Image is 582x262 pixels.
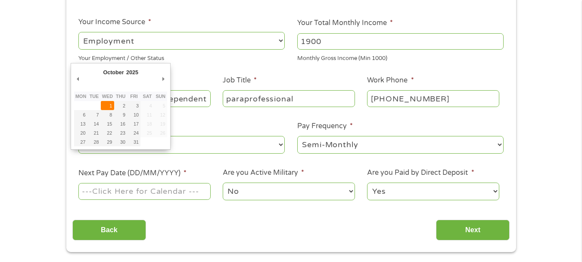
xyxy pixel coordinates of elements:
[74,119,87,128] button: 13
[223,76,257,85] label: Job Title
[114,128,128,137] button: 23
[101,128,114,137] button: 22
[367,90,499,107] input: (231) 754-4010
[367,168,474,177] label: Are you Paid by Direct Deposit
[78,169,187,178] label: Next Pay Date (DD/MM/YYYY)
[87,110,101,119] button: 7
[159,73,167,85] button: Next Month
[74,128,87,137] button: 20
[297,19,393,28] label: Your Total Monthly Income
[72,220,146,241] input: Back
[436,220,510,241] input: Next
[101,119,114,128] button: 15
[116,94,125,99] abbr: Thursday
[125,66,139,78] div: 2025
[101,110,114,119] button: 8
[297,122,353,131] label: Pay Frequency
[87,119,101,128] button: 14
[297,51,504,63] div: Monthly Gross Income (Min 1000)
[114,101,128,110] button: 2
[74,73,82,85] button: Previous Month
[114,110,128,119] button: 9
[223,168,304,177] label: Are you Active Military
[75,94,86,99] abbr: Monday
[78,183,210,199] input: Use the arrow keys to pick a date
[367,76,414,85] label: Work Phone
[130,94,137,99] abbr: Friday
[74,110,87,119] button: 6
[102,66,125,78] div: October
[128,137,141,146] button: 31
[128,110,141,119] button: 10
[128,128,141,137] button: 24
[78,51,285,63] div: Your Employment / Other Status
[128,101,141,110] button: 3
[90,94,99,99] abbr: Tuesday
[78,18,151,27] label: Your Income Source
[101,137,114,146] button: 29
[128,119,141,128] button: 17
[114,137,128,146] button: 30
[156,94,165,99] abbr: Sunday
[223,90,355,107] input: Cashier
[101,101,114,110] button: 1
[87,128,101,137] button: 21
[297,33,504,50] input: 1800
[87,137,101,146] button: 28
[114,119,128,128] button: 16
[143,94,152,99] abbr: Saturday
[102,94,113,99] abbr: Wednesday
[74,137,87,146] button: 27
